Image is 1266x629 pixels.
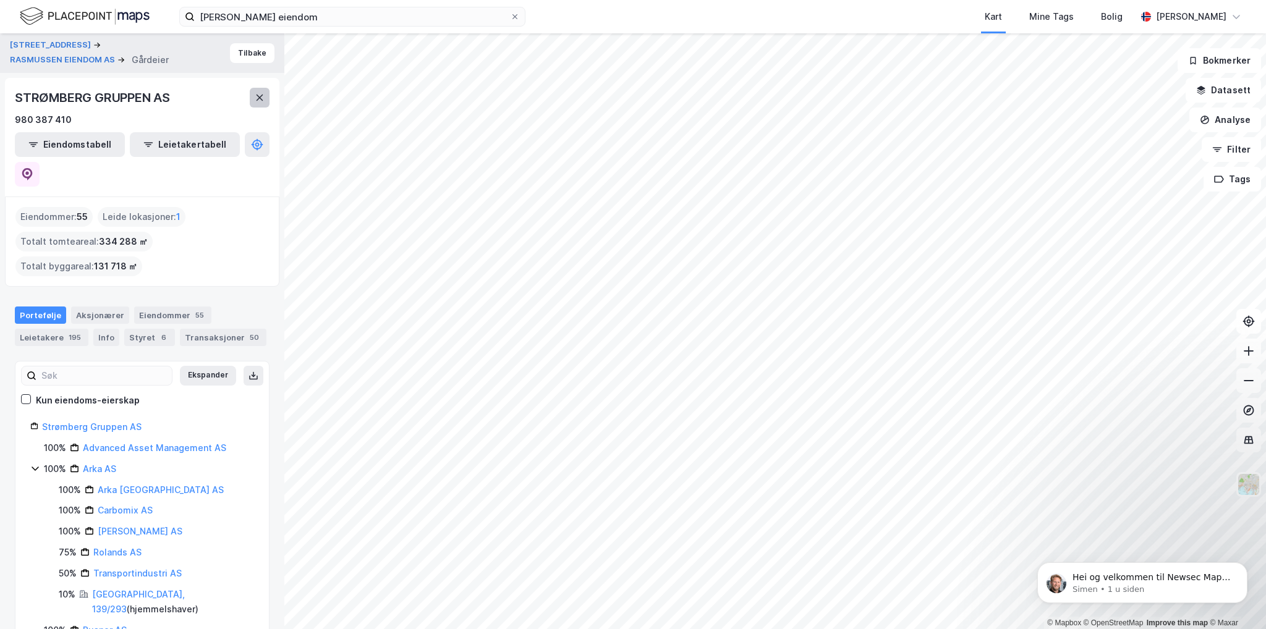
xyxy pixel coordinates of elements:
[247,331,261,344] div: 50
[36,393,140,408] div: Kun eiendoms-eierskap
[134,306,211,324] div: Eiendommer
[1156,9,1226,24] div: [PERSON_NAME]
[93,547,142,557] a: Rolands AS
[15,306,66,324] div: Portefølje
[59,566,77,581] div: 50%
[59,483,81,497] div: 100%
[83,463,116,474] a: Arka AS
[59,503,81,518] div: 100%
[10,39,93,51] button: [STREET_ADDRESS]
[1237,473,1260,496] img: Z
[36,366,172,385] input: Søk
[93,329,119,346] div: Info
[92,589,185,614] a: [GEOGRAPHIC_DATA], 139/293
[132,53,169,67] div: Gårdeier
[44,441,66,455] div: 100%
[15,232,153,251] div: Totalt tomteareal :
[59,524,81,539] div: 100%
[15,329,88,346] div: Leietakere
[10,54,117,66] button: RASMUSSEN EIENDOM AS
[195,7,510,26] input: Søk på adresse, matrikkel, gårdeiere, leietakere eller personer
[1101,9,1123,24] div: Bolig
[1204,167,1261,192] button: Tags
[59,545,77,560] div: 75%
[98,207,185,227] div: Leide lokasjoner :
[176,209,181,224] span: 1
[15,88,172,108] div: STRØMBERG GRUPPEN AS
[99,234,148,249] span: 334 288 ㎡
[130,132,240,157] button: Leietakertabell
[15,112,72,127] div: 980 387 410
[180,366,236,386] button: Ekspander
[98,526,182,536] a: [PERSON_NAME] AS
[158,331,170,344] div: 6
[44,462,66,476] div: 100%
[1178,48,1261,73] button: Bokmerker
[230,43,274,63] button: Tilbake
[71,306,129,324] div: Aksjonærer
[77,209,88,224] span: 55
[15,207,93,227] div: Eiendommer :
[1084,618,1144,627] a: OpenStreetMap
[1047,618,1081,627] a: Mapbox
[193,309,206,321] div: 55
[94,259,137,274] span: 131 718 ㎡
[1019,536,1266,623] iframe: Intercom notifications melding
[1186,78,1261,103] button: Datasett
[124,329,175,346] div: Styret
[98,505,153,515] a: Carbomix AS
[20,6,150,27] img: logo.f888ab2527a4732fd821a326f86c7f29.svg
[1189,108,1261,132] button: Analyse
[15,132,125,157] button: Eiendomstabell
[985,9,1002,24] div: Kart
[180,329,266,346] div: Transaksjoner
[59,587,75,602] div: 10%
[1202,137,1261,162] button: Filter
[83,442,226,453] a: Advanced Asset Management AS
[66,331,83,344] div: 195
[98,484,224,495] a: Arka [GEOGRAPHIC_DATA] AS
[93,568,182,578] a: Transportindustri AS
[42,421,142,432] a: Strømberg Gruppen AS
[92,587,254,617] div: ( hjemmelshaver )
[1147,618,1208,627] a: Improve this map
[15,256,142,276] div: Totalt byggareal :
[1029,9,1074,24] div: Mine Tags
